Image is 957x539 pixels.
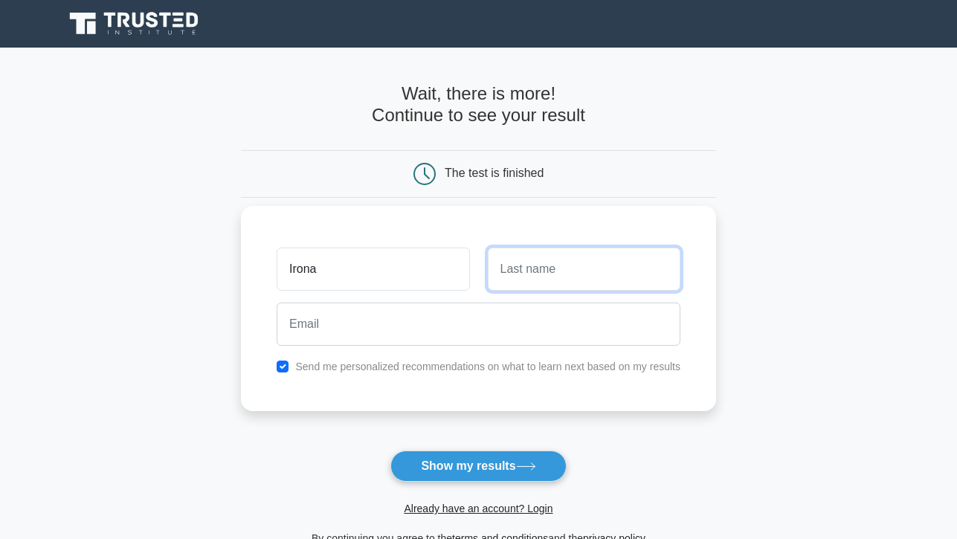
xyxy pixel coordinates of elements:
[277,303,680,346] input: Email
[277,248,469,291] input: First name
[241,83,716,126] h4: Wait, there is more! Continue to see your result
[295,361,680,372] label: Send me personalized recommendations on what to learn next based on my results
[445,167,544,179] div: The test is finished
[404,503,552,514] a: Already have an account? Login
[390,451,566,482] button: Show my results
[488,248,680,291] input: Last name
